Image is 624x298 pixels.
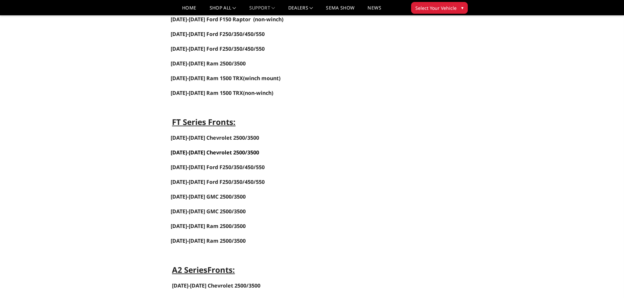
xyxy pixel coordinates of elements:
span: Select Your Vehicle [415,5,457,11]
a: [DATE]-[DATE] Ram 2500/3500 [171,238,246,244]
a: [DATE]-[DATE] Ram 1500 TRX [171,89,243,96]
a: [DATE]-[DATE] Ram 2500/3500 [171,60,246,67]
a: Dealers [288,6,313,15]
a: [DATE]-[DATE] Chevrolet 2500/3500 [171,149,259,156]
span: [DATE]-[DATE] Ford F250/350/450/550 [171,45,265,52]
strong: Fronts [207,264,233,275]
a: [DATE]-[DATE] Chevrolet 2500/3500 [171,134,259,141]
button: Select Your Vehicle [411,2,468,14]
a: shop all [210,6,236,15]
a: [DATE]-[DATE] Ford F150 Raptor [171,16,251,23]
a: Support [249,6,275,15]
a: [DATE]-[DATE] Ford F250/350/450/550 [171,164,265,171]
span: (winch mount) [243,75,280,82]
span: (non-winch) [171,89,273,96]
a: SEMA Show [326,6,354,15]
a: [DATE]-[DATE] Ford F250/350/450/550 [171,178,265,185]
a: [DATE]-[DATE] GMC 2500/3500 [171,208,246,215]
strong: FT Series Fronts: [172,116,236,127]
span: (non-winch) [253,16,283,23]
strong: A2 Series : [172,264,235,275]
a: [DATE]-[DATE] Chevrolet 2500/3500 [172,282,260,289]
a: [DATE]-[DATE] Ram 1500 TRX [171,75,243,81]
a: [DATE]-[DATE] GMC 2500/3500 [171,193,246,200]
a: [DATE]-[DATE] Ram 2500/3500 [171,222,246,230]
a: [DATE]-[DATE] Ford F250/350/450/550 [171,46,265,52]
iframe: Chat Widget [591,267,624,298]
span: [DATE]-[DATE] Ram 2500/3500 [171,237,246,244]
a: News [368,6,381,15]
span: ▾ [461,4,463,11]
a: Home [182,6,196,15]
a: [DATE]-[DATE] Ford F250/350/450/550 [171,30,265,38]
